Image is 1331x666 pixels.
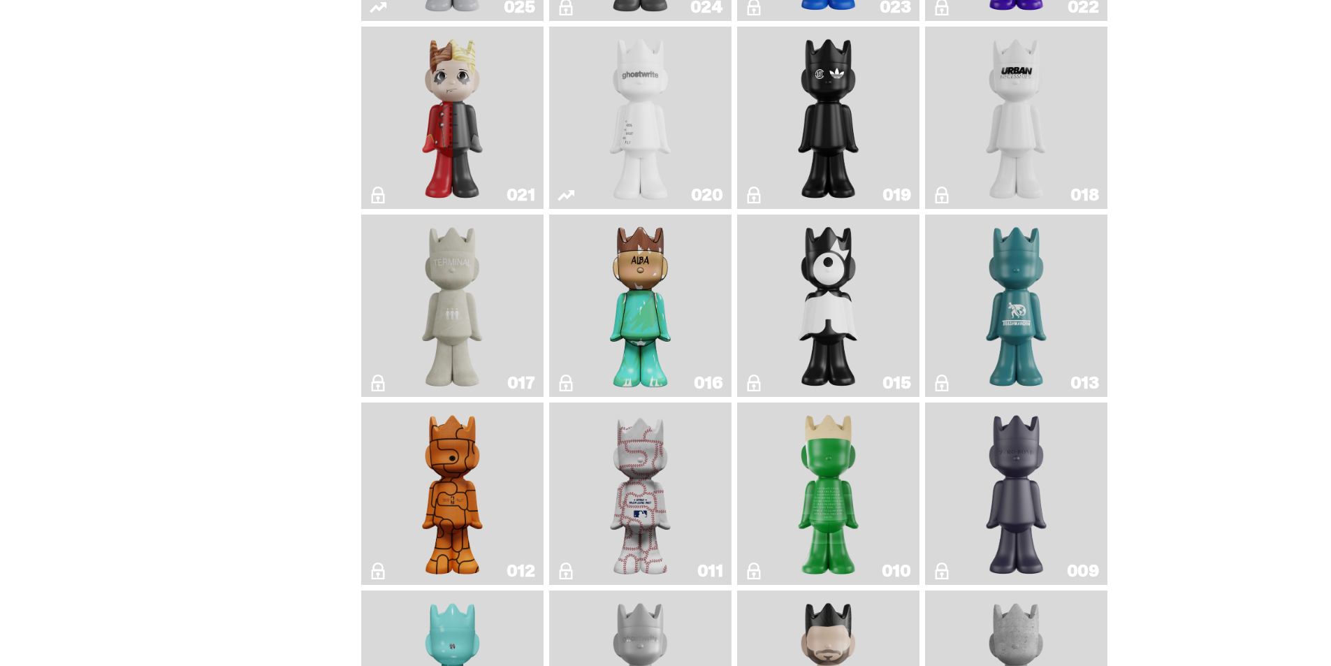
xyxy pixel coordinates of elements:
img: U.N. (Black & White) [980,32,1054,203]
div: 020 [691,187,723,203]
a: Terminal 27 [370,220,535,391]
a: ghost [558,32,723,203]
img: Basketball [416,408,490,579]
div: 013 [1070,375,1099,391]
img: Terminal 27 [416,220,490,391]
a: Trash [933,220,1099,391]
a: ALBA [558,220,723,391]
img: Zero Bond [980,408,1054,579]
div: 018 [1070,187,1099,203]
a: Year of the Dragon [745,32,911,203]
img: JFG [792,408,866,579]
div: 017 [507,375,535,391]
img: Quest [792,220,866,391]
div: 015 [882,375,911,391]
a: U.N. (Black & White) [933,32,1099,203]
img: ALBA [604,220,678,391]
img: Magic Man [416,32,490,203]
div: 021 [507,187,535,203]
a: Quest [745,220,911,391]
a: JFG [745,408,911,579]
a: Baseball [558,408,723,579]
div: 010 [882,563,911,579]
a: Zero Bond [933,408,1099,579]
div: 011 [697,563,723,579]
div: 012 [507,563,535,579]
img: Trash [980,220,1054,391]
img: Year of the Dragon [792,32,866,203]
img: ghost [592,32,689,203]
div: 016 [694,375,723,391]
a: Magic Man [370,32,535,203]
div: 009 [1067,563,1099,579]
img: Baseball [604,408,676,579]
div: 019 [882,187,911,203]
a: Basketball [370,408,535,579]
